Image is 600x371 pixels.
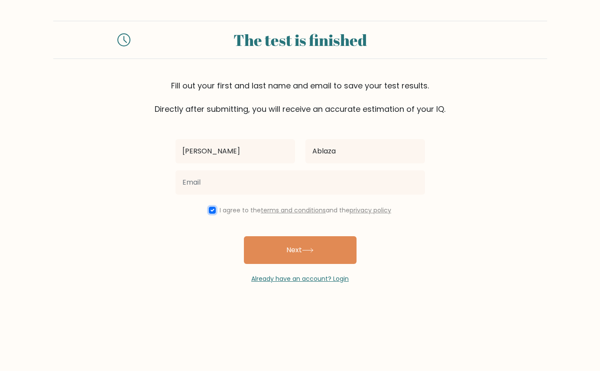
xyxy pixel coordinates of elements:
div: The test is finished [141,28,460,52]
input: Last name [305,139,425,163]
label: I agree to the and the [220,206,391,215]
div: Fill out your first and last name and email to save your test results. Directly after submitting,... [53,80,547,115]
input: Email [175,170,425,195]
input: First name [175,139,295,163]
a: privacy policy [350,206,391,215]
button: Next [244,236,357,264]
a: Already have an account? Login [251,274,349,283]
a: terms and conditions [261,206,326,215]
